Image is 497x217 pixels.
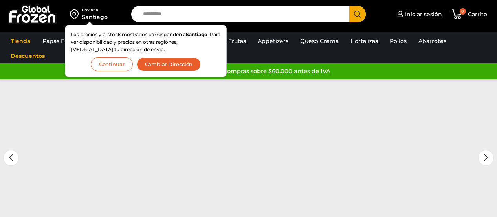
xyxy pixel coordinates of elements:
[414,33,450,48] a: Abarrotes
[39,33,81,48] a: Papas Fritas
[91,57,133,71] button: Continuar
[70,7,82,21] img: address-field-icon.svg
[395,6,442,22] a: Iniciar sesión
[466,10,487,18] span: Carrito
[82,7,108,13] div: Enviar a
[349,6,366,22] button: Search button
[137,57,201,71] button: Cambiar Dirección
[3,150,19,166] div: Previous slide
[478,150,494,166] div: Next slide
[254,33,292,48] a: Appetizers
[403,10,442,18] span: Iniciar sesión
[296,33,343,48] a: Queso Crema
[7,48,49,63] a: Descuentos
[347,33,382,48] a: Hortalizas
[82,13,108,21] div: Santiago
[186,32,207,37] strong: Santiago
[7,33,35,48] a: Tienda
[386,33,411,48] a: Pollos
[460,8,466,15] span: 0
[450,5,489,24] a: 0 Carrito
[71,31,221,54] p: Los precios y el stock mostrados corresponden a . Para ver disponibilidad y precios en otras regi...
